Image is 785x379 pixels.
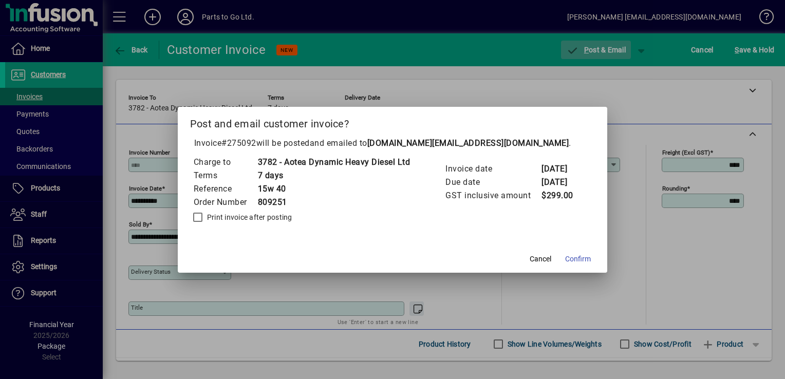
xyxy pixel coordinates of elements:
label: Print invoice after posting [205,212,292,222]
td: Invoice date [445,162,541,176]
td: 7 days [257,169,410,182]
b: [DOMAIN_NAME][EMAIL_ADDRESS][DOMAIN_NAME] [367,138,569,148]
td: Due date [445,176,541,189]
td: GST inclusive amount [445,189,541,202]
td: 15w 40 [257,182,410,196]
td: Reference [193,182,257,196]
td: $299.00 [541,189,582,202]
h2: Post and email customer invoice? [178,107,608,137]
td: Order Number [193,196,257,209]
span: #275092 [221,138,256,148]
button: Confirm [561,250,595,269]
td: [DATE] [541,176,582,189]
button: Cancel [524,250,557,269]
td: Charge to [193,156,257,169]
td: 3782 - Aotea Dynamic Heavy Diesel Ltd [257,156,410,169]
td: 809251 [257,196,410,209]
span: Cancel [530,254,551,264]
td: [DATE] [541,162,582,176]
span: and emailed to [310,138,569,148]
span: Confirm [565,254,591,264]
p: Invoice will be posted . [190,137,595,149]
td: Terms [193,169,257,182]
